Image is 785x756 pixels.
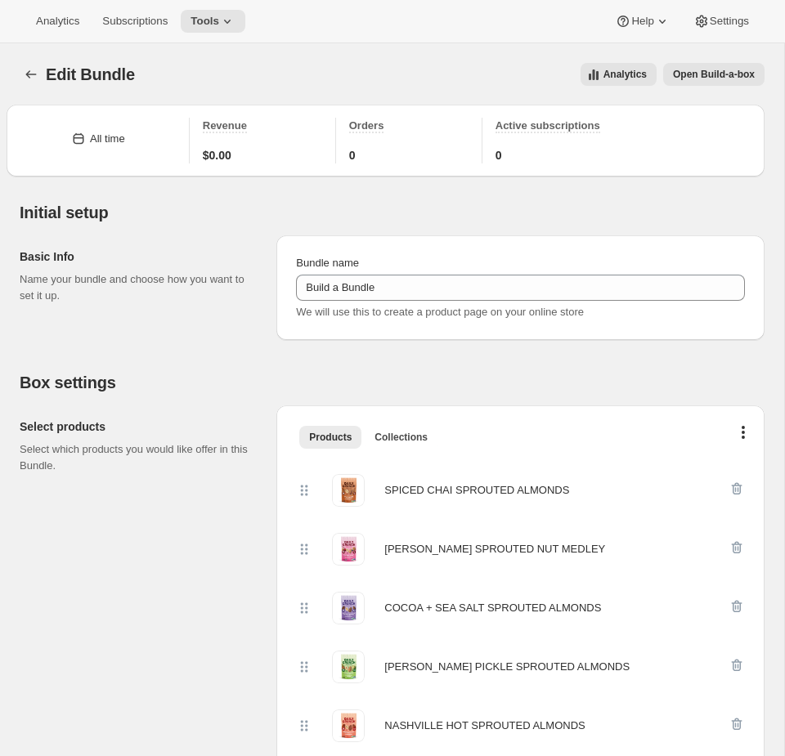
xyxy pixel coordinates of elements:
[309,431,352,444] span: Products
[102,15,168,28] span: Subscriptions
[191,15,219,28] span: Tools
[603,68,647,81] span: Analytics
[349,147,356,163] span: 0
[20,441,250,474] p: Select which products you would like offer in this Bundle.
[20,63,43,86] button: Bundles
[296,257,359,269] span: Bundle name
[332,592,365,624] img: COCOA + SEA SALT SPROUTED ALMONDS
[26,10,89,33] button: Analytics
[90,131,125,147] div: All time
[581,63,657,86] button: View all analytics related to this specific bundles, within certain timeframes
[349,119,384,132] span: Orders
[496,147,502,163] span: 0
[46,65,135,83] span: Edit Bundle
[663,63,765,86] button: View links to open the build-a-box on the online store
[496,119,600,132] span: Active subscriptions
[20,271,250,304] p: Name your bundle and choose how you want to set it up.
[36,15,79,28] span: Analytics
[20,248,250,265] h2: Basic Info
[631,15,653,28] span: Help
[332,709,365,742] img: NASHVILLE HOT SPROUTED ALMONDS
[20,418,250,435] h2: Select products
[384,659,630,675] div: [PERSON_NAME] PICKLE SPROUTED ALMONDS
[375,431,428,444] span: Collections
[605,10,680,33] button: Help
[296,275,745,301] input: ie. Smoothie box
[332,533,365,566] img: CHERRY BERRY SPROUTED NUT MEDLEY
[384,600,601,616] div: COCOA + SEA SALT SPROUTED ALMONDS
[673,68,755,81] span: Open Build-a-box
[203,119,247,132] span: Revenue
[332,474,365,507] img: SPICED CHAI SPROUTED ALMONDS
[181,10,245,33] button: Tools
[384,482,569,499] div: SPICED CHAI SPROUTED ALMONDS
[20,203,765,222] h2: Initial setup
[20,373,765,392] h2: Box settings
[203,147,231,163] span: $0.00
[384,718,585,734] div: NASHVILLE HOT SPROUTED ALMONDS
[296,306,584,318] span: We will use this to create a product page on your online store
[710,15,749,28] span: Settings
[332,651,365,683] img: DILL PICKLE SPROUTED ALMONDS
[384,541,605,557] div: [PERSON_NAME] SPROUTED NUT MEDLEY
[92,10,177,33] button: Subscriptions
[684,10,759,33] button: Settings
